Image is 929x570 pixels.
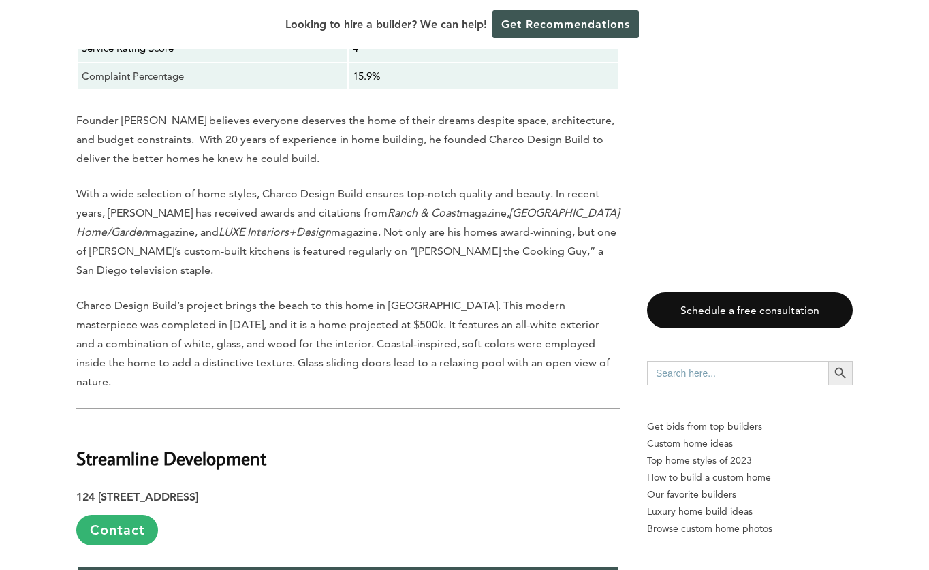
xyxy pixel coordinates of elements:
[76,111,620,168] p: Founder [PERSON_NAME] believes everyone deserves the home of their dreams despite space, architec...
[647,361,828,385] input: Search here...
[647,452,853,469] a: Top home styles of 2023
[76,446,266,470] strong: Streamline Development
[647,486,853,503] a: Our favorite builders
[76,490,198,503] strong: 124 [STREET_ADDRESS]
[492,10,639,38] a: Get Recommendations
[388,206,460,219] em: Ranch & Coast
[76,296,620,392] p: Charco Design Build’s project brings the beach to this home in [GEOGRAPHIC_DATA]. This modern mas...
[647,435,853,452] a: Custom home ideas
[647,503,853,520] a: Luxury home build ideas
[76,515,158,545] a: Contact
[647,292,853,328] a: Schedule a free consultation
[647,469,853,486] a: How to build a custom home
[667,472,913,554] iframe: Drift Widget Chat Controller
[833,366,848,381] svg: Search
[219,225,331,238] em: LUXE Interiors+Design
[647,520,853,537] a: Browse custom home photos
[76,185,620,280] p: With a wide selection of home styles, Charco Design Build ensures top-notch quality and beauty. I...
[647,418,853,435] p: Get bids from top builders
[76,206,619,238] em: [GEOGRAPHIC_DATA] Home/Garden
[353,67,614,85] p: 15.9%
[82,67,343,85] p: Complaint Percentage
